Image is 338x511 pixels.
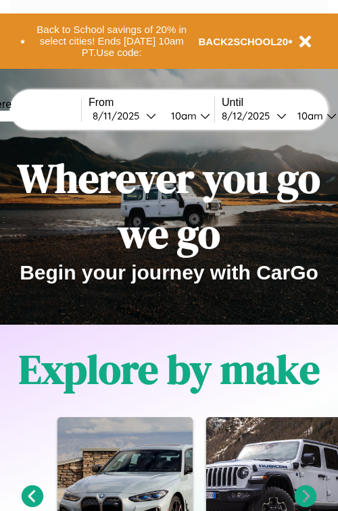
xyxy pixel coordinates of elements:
button: 8/11/2025 [89,109,160,123]
div: 8 / 11 / 2025 [93,109,146,122]
label: From [89,97,214,109]
button: Back to School savings of 20% in select cities! Ends [DATE] 10am PT.Use code: [25,20,199,62]
div: 10am [291,109,327,122]
b: BACK2SCHOOL20 [199,36,289,47]
div: 10am [164,109,200,122]
button: 10am [160,109,214,123]
div: 8 / 12 / 2025 [222,109,276,122]
h1: Explore by make [19,342,320,397]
